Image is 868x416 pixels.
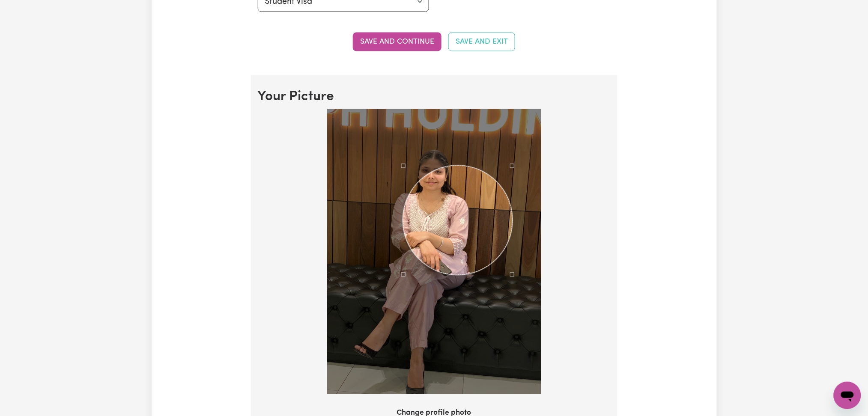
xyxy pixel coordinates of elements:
iframe: Button to launch messaging window [834,382,861,409]
h2: Your Picture [258,89,611,105]
button: Save and continue [353,33,441,51]
img: 2Q== [327,109,541,395]
div: Use the arrow keys to move the crop selection area [403,166,513,275]
button: Save and Exit [448,33,515,51]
